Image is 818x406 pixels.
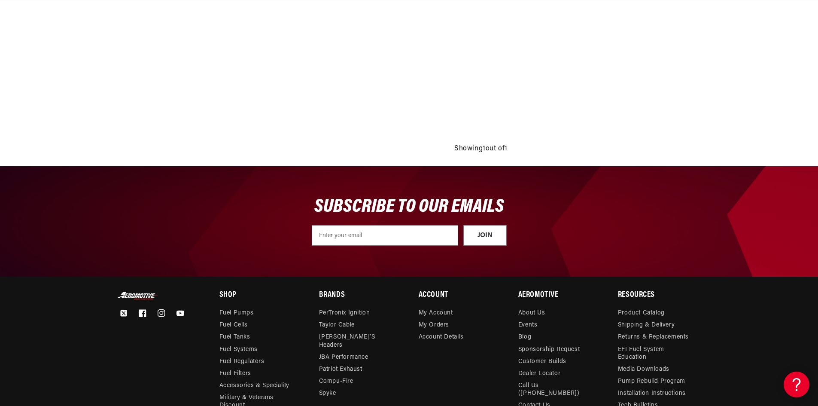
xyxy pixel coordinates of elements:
[618,331,689,343] a: Returns & Replacements
[618,309,665,319] a: Product Catalog
[618,363,669,375] a: Media Downloads
[618,375,685,388] a: Pump Rebuild Program
[219,344,258,356] a: Fuel Systems
[419,309,453,319] a: My Account
[116,292,159,300] img: Aeromotive
[419,331,464,343] a: Account Details
[314,197,504,217] span: SUBSCRIBE TO OUR EMAILS
[319,319,355,331] a: Taylor Cable
[518,344,580,356] a: Sponsorship Request
[219,356,265,368] a: Fuel Regulators
[618,344,692,363] a: EFI Fuel System Education
[219,309,254,319] a: Fuel Pumps
[319,331,393,351] a: [PERSON_NAME]’s Headers
[219,380,289,392] a: Accessories & Speciality
[618,319,675,331] a: Shipping & Delivery
[219,319,248,331] a: Fuel Cells
[219,368,251,380] a: Fuel Filters
[319,388,336,400] a: Spyke
[463,225,507,246] button: JOIN
[312,225,458,246] input: Enter your email
[319,375,353,388] a: Compu-Fire
[618,388,686,400] a: Installation Instructions
[518,368,560,380] a: Dealer Locator
[319,351,368,363] a: JBA Performance
[518,356,566,368] a: Customer Builds
[319,363,362,375] a: Patriot Exhaust
[518,331,531,343] a: Blog
[419,319,449,331] a: My Orders
[219,331,250,343] a: Fuel Tanks
[518,309,545,319] a: About Us
[319,309,370,319] a: PerTronix Ignition
[518,319,538,331] a: Events
[518,380,592,400] a: Call Us ([PHONE_NUMBER])
[454,143,508,155] span: Showing 1 out of 1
